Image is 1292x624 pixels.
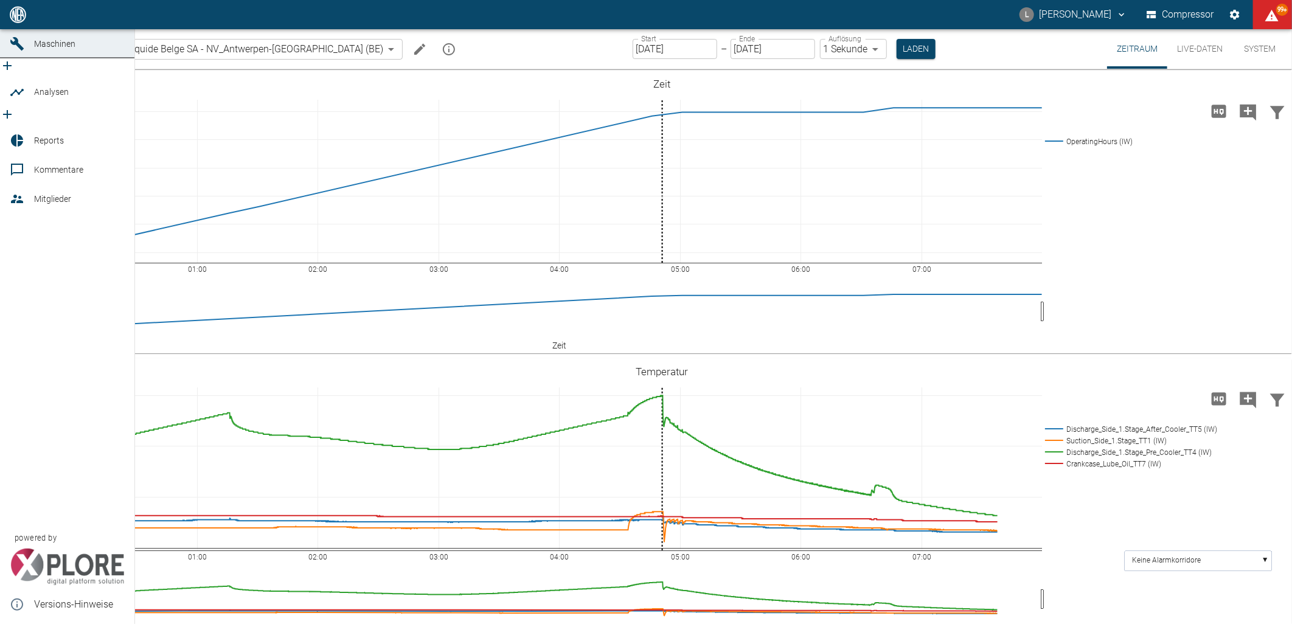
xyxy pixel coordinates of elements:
[820,39,887,59] div: 1 Sekunde
[1224,4,1246,26] button: Einstellungen
[1234,95,1263,127] button: Kommentar hinzufügen
[721,42,727,56] p: –
[1276,4,1288,16] span: 99+
[731,39,815,59] input: DD.MM.YYYY
[34,597,125,612] span: Versions-Hinweise
[1204,105,1234,116] span: Hohe Auflösung
[1132,556,1201,565] text: Keine Alarmkorridore
[1144,4,1217,26] button: Compressor
[1107,29,1167,69] button: Zeitraum
[897,39,936,59] button: Laden
[739,33,755,44] label: Ende
[1019,7,1034,22] div: L
[34,136,64,145] span: Reports
[1234,383,1263,415] button: Kommentar hinzufügen
[408,37,432,61] button: Machine bearbeiten
[45,42,383,57] a: 13.0007/1_Air Liquide Belge SA - NV_Antwerpen-[GEOGRAPHIC_DATA] (BE)
[34,165,83,175] span: Kommentare
[633,39,717,59] input: DD.MM.YYYY
[34,87,69,97] span: Analysen
[1167,29,1232,69] button: Live-Daten
[9,6,27,23] img: logo
[1204,392,1234,404] span: Hohe Auflösung
[828,33,861,44] label: Auflösung
[64,42,383,56] span: 13.0007/1_Air Liquide Belge SA - NV_Antwerpen-[GEOGRAPHIC_DATA] (BE)
[1263,95,1292,127] button: Daten filtern
[10,549,125,585] img: Xplore Logo
[1263,383,1292,415] button: Daten filtern
[15,532,57,544] span: powered by
[641,33,656,44] label: Start
[1018,4,1129,26] button: luca.corigliano@neuman-esser.com
[437,37,461,61] button: mission info
[34,39,75,49] span: Maschinen
[1232,29,1287,69] button: System
[34,194,71,204] span: Mitglieder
